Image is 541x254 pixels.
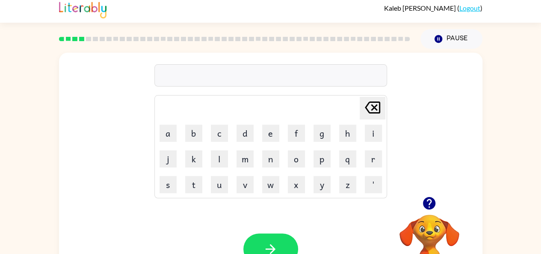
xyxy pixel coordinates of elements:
a: Logout [459,4,480,12]
button: o [288,150,305,167]
button: p [313,150,331,167]
button: m [237,150,254,167]
button: e [262,125,279,142]
button: f [288,125,305,142]
button: i [365,125,382,142]
button: ' [365,176,382,193]
button: u [211,176,228,193]
button: c [211,125,228,142]
button: Pause [420,29,482,49]
button: y [313,176,331,193]
button: h [339,125,356,142]
button: k [185,150,202,167]
button: x [288,176,305,193]
div: ( ) [384,4,482,12]
button: q [339,150,356,167]
button: v [237,176,254,193]
button: n [262,150,279,167]
button: b [185,125,202,142]
button: t [185,176,202,193]
span: Kaleb [PERSON_NAME] [384,4,457,12]
button: z [339,176,356,193]
button: a [160,125,177,142]
button: r [365,150,382,167]
button: w [262,176,279,193]
button: l [211,150,228,167]
button: j [160,150,177,167]
button: d [237,125,254,142]
button: g [313,125,331,142]
button: s [160,176,177,193]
